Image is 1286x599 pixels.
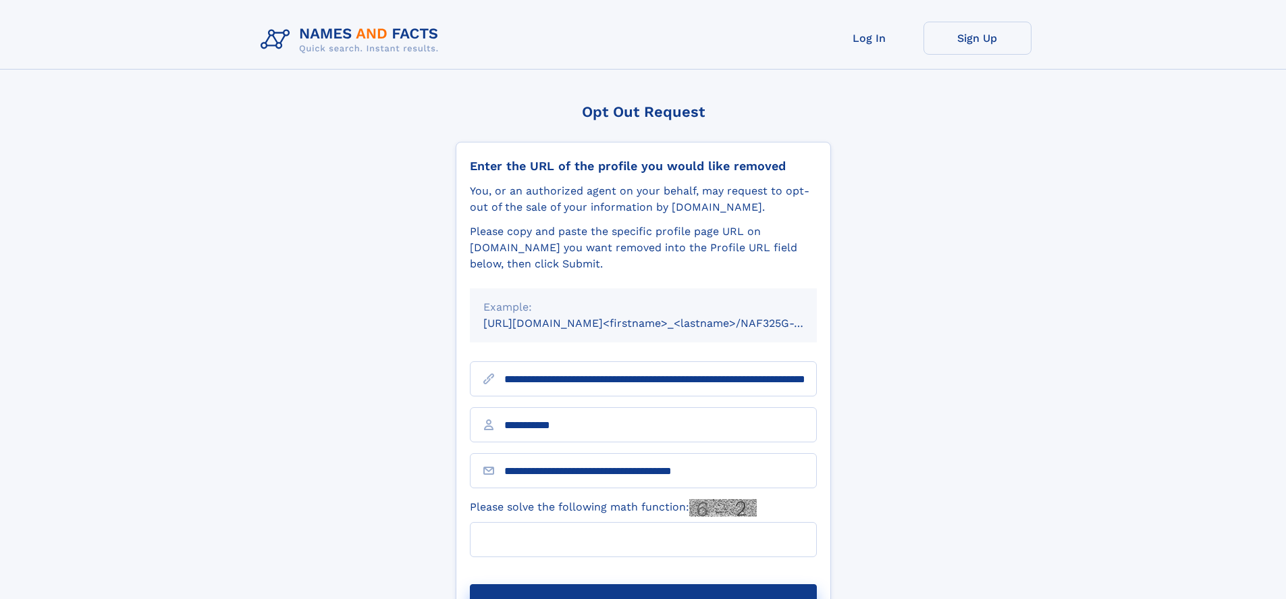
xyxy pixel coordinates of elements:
[470,224,817,272] div: Please copy and paste the specific profile page URL on [DOMAIN_NAME] you want removed into the Pr...
[483,317,842,330] small: [URL][DOMAIN_NAME]<firstname>_<lastname>/NAF325G-xxxxxxxx
[470,159,817,174] div: Enter the URL of the profile you would like removed
[470,499,757,517] label: Please solve the following math function:
[456,103,831,120] div: Opt Out Request
[815,22,923,55] a: Log In
[483,299,803,315] div: Example:
[470,183,817,215] div: You, or an authorized agent on your behalf, may request to opt-out of the sale of your informatio...
[255,22,450,58] img: Logo Names and Facts
[923,22,1032,55] a: Sign Up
